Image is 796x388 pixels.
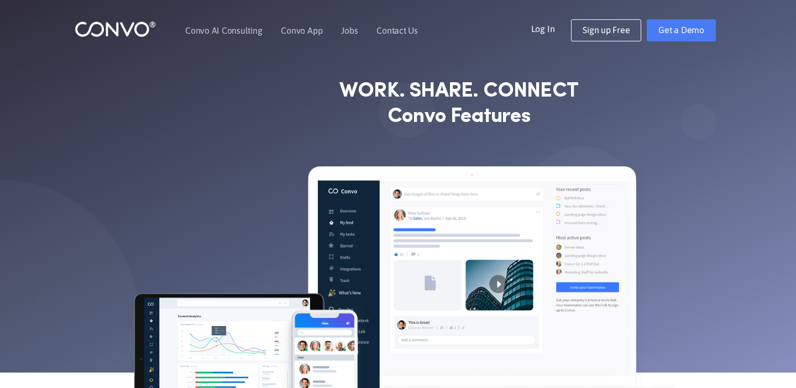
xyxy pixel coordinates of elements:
a: Convo App [281,26,322,35]
a: Get a Demo [647,19,716,41]
a: Sign up Free [571,19,641,41]
a: Log In [531,19,572,37]
strong: WORK. SHARE. CONNECT Convo Features [339,79,578,129]
img: logo_1.png [75,20,156,38]
a: Contact Us [376,26,418,35]
a: Jobs [341,26,358,35]
a: Convo AI Consulting [185,26,262,35]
